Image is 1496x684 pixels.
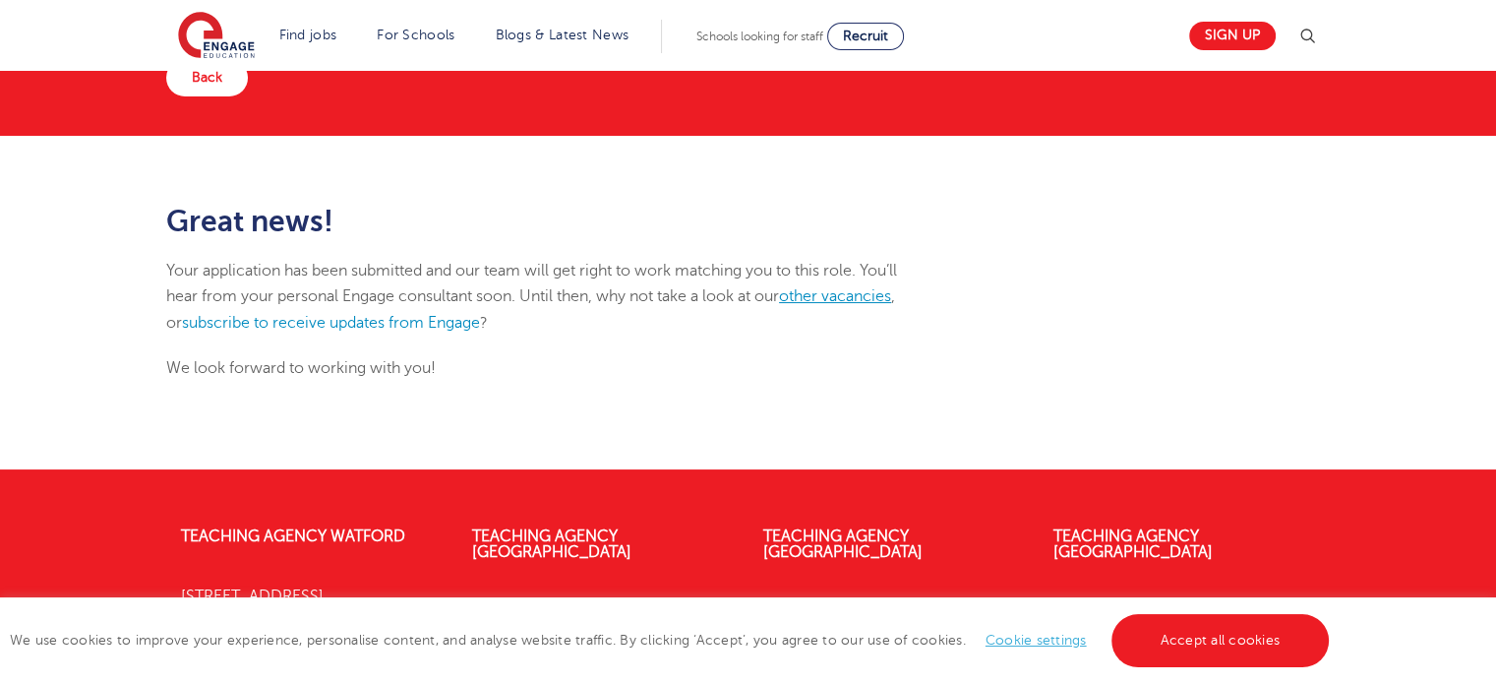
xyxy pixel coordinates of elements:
[181,528,405,545] a: Teaching Agency Watford
[779,287,891,305] a: other vacancies
[166,205,932,238] h2: Great news!
[182,314,480,332] a: subscribe to receive updates from Engage
[178,12,255,61] img: Engage Education
[10,633,1334,648] span: We use cookies to improve your experience, personalise content, and analyse website traffic. By c...
[472,528,631,561] a: Teaching Agency [GEOGRAPHIC_DATA]
[496,28,629,42] a: Blogs & Latest News
[166,355,932,381] p: We look forward to working with you!
[763,528,923,561] a: Teaching Agency [GEOGRAPHIC_DATA]
[1053,528,1213,561] a: Teaching Agency [GEOGRAPHIC_DATA]
[827,23,904,50] a: Recruit
[1189,22,1276,50] a: Sign up
[696,30,823,43] span: Schools looking for staff
[377,28,454,42] a: For Schools
[843,29,888,43] span: Recruit
[279,28,337,42] a: Find jobs
[1111,614,1330,667] a: Accept all cookies
[166,59,248,96] a: Back
[166,258,932,336] p: Your application has been submitted and our team will get right to work matching you to this role...
[986,633,1087,648] a: Cookie settings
